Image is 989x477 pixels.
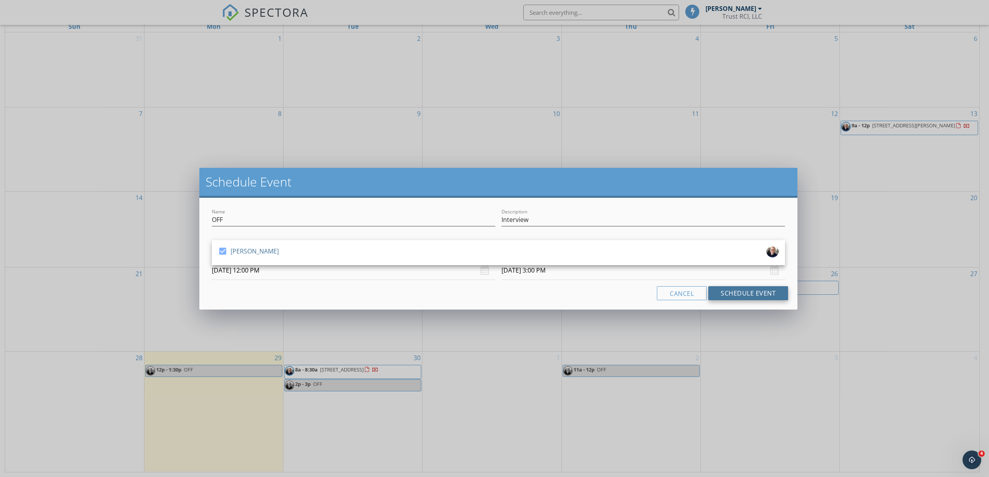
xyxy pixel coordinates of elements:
img: davidfitzmiller.jfif [766,245,779,257]
h2: Schedule Event [206,174,791,190]
span: 4 [978,451,985,457]
iframe: Intercom live chat [963,451,981,469]
button: Cancel [657,286,707,300]
button: Schedule Event [708,286,788,300]
input: Select date [502,261,785,280]
input: Select date [212,261,495,280]
div: [PERSON_NAME] [231,245,279,257]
